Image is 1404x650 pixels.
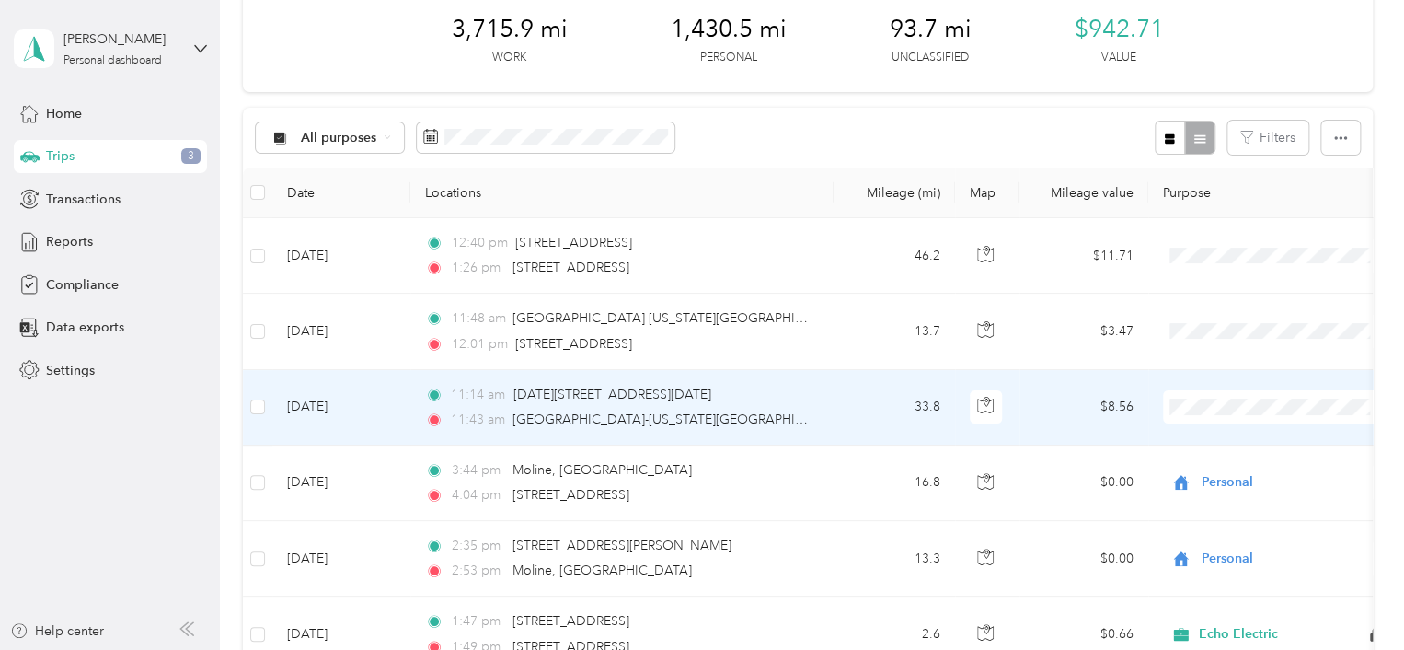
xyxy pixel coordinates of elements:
[46,275,119,295] span: Compliance
[410,168,834,218] th: Locations
[451,485,503,505] span: 4:04 pm
[834,168,955,218] th: Mileage (mi)
[892,50,969,66] p: Unclassified
[955,168,1019,218] th: Map
[451,385,505,405] span: 11:14 am
[272,168,410,218] th: Date
[451,233,507,253] span: 12:40 pm
[46,104,82,123] span: Home
[1202,472,1370,493] span: Personal
[512,538,731,553] span: [STREET_ADDRESS][PERSON_NAME]
[1019,370,1148,446] td: $8.56
[301,132,377,145] span: All purposes
[1202,549,1370,569] span: Personal
[1019,168,1148,218] th: Mileage value
[671,15,787,44] span: 1,430.5 mi
[1199,626,1278,643] span: Echo Electric
[512,613,629,629] span: [STREET_ADDRESS]
[10,621,104,641] button: Help center
[451,561,503,581] span: 2:53 pm
[1019,521,1148,597] td: $0.00
[272,218,410,294] td: [DATE]
[512,487,629,503] span: [STREET_ADDRESS]
[1019,218,1148,294] td: $11.71
[1019,294,1148,369] td: $3.47
[272,370,410,446] td: [DATE]
[452,15,568,44] span: 3,715.9 mi
[834,370,955,446] td: 33.8
[451,334,507,354] span: 12:01 pm
[512,310,1139,326] span: [GEOGRAPHIC_DATA]-[US_STATE][GEOGRAPHIC_DATA] E, [GEOGRAPHIC_DATA], [GEOGRAPHIC_DATA]
[512,260,629,275] span: [STREET_ADDRESS]
[1019,446,1148,521] td: $0.00
[513,387,711,402] span: [DATE][STREET_ADDRESS][DATE]
[1101,50,1136,66] p: Value
[46,190,121,209] span: Transactions
[515,235,632,250] span: [STREET_ADDRESS]
[451,536,503,556] span: 2:35 pm
[512,462,692,478] span: Moline, [GEOGRAPHIC_DATA]
[515,336,632,352] span: [STREET_ADDRESS]
[512,412,1139,427] span: [GEOGRAPHIC_DATA]-[US_STATE][GEOGRAPHIC_DATA] E, [GEOGRAPHIC_DATA], [GEOGRAPHIC_DATA]
[451,308,503,329] span: 11:48 am
[181,148,201,165] span: 3
[272,294,410,369] td: [DATE]
[1227,121,1308,155] button: Filters
[700,50,757,66] p: Personal
[451,611,503,632] span: 1:47 pm
[46,232,93,251] span: Reports
[890,15,972,44] span: 93.7 mi
[834,521,955,597] td: 13.3
[834,294,955,369] td: 13.7
[1075,15,1164,44] span: $942.71
[451,258,503,278] span: 1:26 pm
[272,521,410,597] td: [DATE]
[46,146,75,166] span: Trips
[451,410,503,430] span: 11:43 am
[834,218,955,294] td: 46.2
[834,446,955,521] td: 16.8
[1301,547,1404,650] iframe: Everlance-gr Chat Button Frame
[63,55,162,66] div: Personal dashboard
[46,361,95,380] span: Settings
[46,318,124,337] span: Data exports
[512,563,692,578] span: Moline, [GEOGRAPHIC_DATA]
[451,460,503,481] span: 3:44 pm
[272,446,410,521] td: [DATE]
[492,50,526,66] p: Work
[63,29,178,49] div: [PERSON_NAME]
